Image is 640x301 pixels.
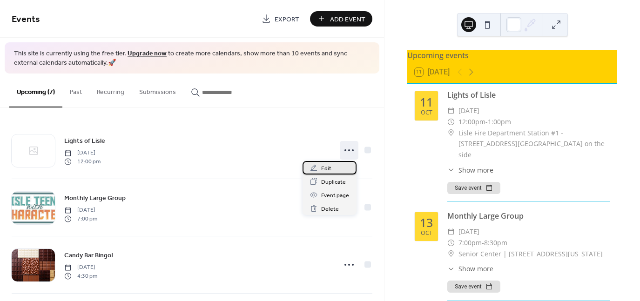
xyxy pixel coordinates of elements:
[14,49,370,67] span: This site is currently using the free tier. to create more calendars, show more than 10 events an...
[89,74,132,107] button: Recurring
[421,110,432,116] div: Oct
[447,248,455,260] div: ​
[64,272,97,280] span: 4:30 pm
[458,127,610,161] span: Lisle Fire Department Station #1 - [STREET_ADDRESS][GEOGRAPHIC_DATA] on the side
[421,230,432,236] div: Oct
[458,116,485,127] span: 12:00pm
[64,206,97,214] span: [DATE]
[64,251,113,261] span: Candy Bar Bingo!
[321,204,339,214] span: Delete
[64,214,97,223] span: 7:00 pm
[420,217,433,228] div: 13
[447,116,455,127] div: ​
[64,194,126,203] span: Monthly Large Group
[447,226,455,237] div: ​
[458,237,482,248] span: 7:00pm
[488,116,511,127] span: 1:00pm
[64,136,105,146] span: Lights of Lisle
[275,14,299,24] span: Export
[64,149,101,157] span: [DATE]
[62,74,89,107] button: Past
[447,182,500,194] button: Save event
[484,237,507,248] span: 8:30pm
[482,237,484,248] span: -
[458,165,493,175] span: Show more
[447,165,455,175] div: ​
[64,250,113,261] a: Candy Bar Bingo!
[64,193,126,203] a: Monthly Large Group
[9,74,62,107] button: Upcoming (7)
[64,157,101,166] span: 12:00 pm
[132,74,183,107] button: Submissions
[64,263,97,272] span: [DATE]
[458,226,479,237] span: [DATE]
[447,127,455,139] div: ​
[12,10,40,28] span: Events
[321,191,349,201] span: Event page
[458,264,493,274] span: Show more
[128,47,167,60] a: Upgrade now
[447,105,455,116] div: ​
[447,210,610,221] div: Monthly Large Group
[447,264,455,274] div: ​
[447,89,610,100] div: Lights of Lisle
[447,165,493,175] button: ​Show more
[330,14,365,24] span: Add Event
[407,50,617,61] div: Upcoming events
[255,11,306,27] a: Export
[321,164,331,174] span: Edit
[321,177,346,187] span: Duplicate
[447,237,455,248] div: ​
[447,281,500,293] button: Save event
[420,96,433,108] div: 11
[64,135,105,146] a: Lights of Lisle
[485,116,488,127] span: -
[310,11,372,27] button: Add Event
[447,264,493,274] button: ​Show more
[458,248,603,260] span: Senior Center | [STREET_ADDRESS][US_STATE]
[458,105,479,116] span: [DATE]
